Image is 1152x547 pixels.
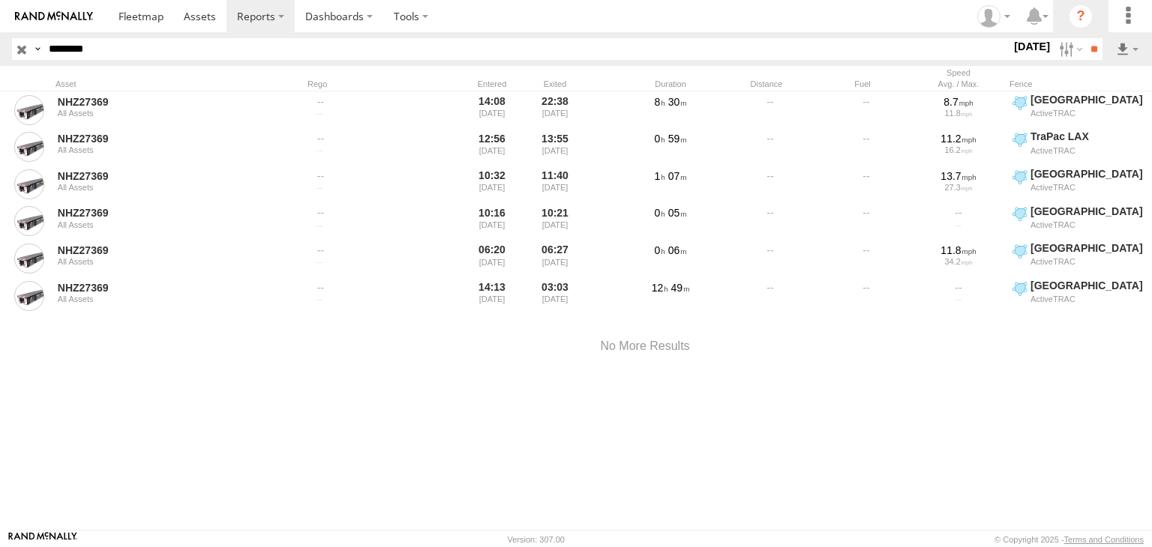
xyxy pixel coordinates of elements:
[463,93,520,127] div: 14:08 [DATE]
[1053,38,1085,60] label: Search Filter Options
[58,132,263,145] a: NHZ27369
[526,205,583,239] div: 10:21 [DATE]
[526,167,583,202] div: 11:40 [DATE]
[916,132,1001,145] div: 11.2
[58,109,263,118] div: All Assets
[463,167,520,202] div: 10:32 [DATE]
[307,79,457,89] div: Rego
[1011,38,1053,55] label: [DATE]
[58,294,263,303] div: All Assets
[671,282,690,294] span: 49
[994,535,1144,544] div: © Copyright 2025 -
[463,279,520,313] div: 14:13 [DATE]
[1069,4,1093,28] i: ?
[526,130,583,164] div: 13:55 [DATE]
[668,244,687,256] span: 06
[916,257,1001,266] div: 34.2
[31,38,43,60] label: Search Query
[463,79,520,89] div: Entered
[625,79,715,89] div: Duration
[58,220,263,229] div: All Assets
[463,130,520,164] div: 12:56 [DATE]
[655,133,665,145] span: 0
[508,535,565,544] div: Version: 307.00
[916,169,1001,183] div: 13.7
[668,170,687,182] span: 07
[58,244,263,257] a: NHZ27369
[916,109,1001,118] div: 11.8
[463,241,520,276] div: 06:20 [DATE]
[817,79,907,89] div: Fuel
[526,79,583,89] div: Exited
[1114,38,1140,60] label: Export results as...
[526,93,583,127] div: 22:38 [DATE]
[58,169,263,183] a: NHZ27369
[916,183,1001,192] div: 27.3
[655,207,665,219] span: 0
[58,206,263,220] a: NHZ27369
[916,244,1001,257] div: 11.8
[655,244,665,256] span: 0
[58,257,263,266] div: All Assets
[526,241,583,276] div: 06:27 [DATE]
[58,281,263,294] a: NHZ27369
[668,96,687,108] span: 30
[55,79,265,89] div: Asset
[916,145,1001,154] div: 16.2
[721,79,811,89] div: Distance
[58,145,263,154] div: All Assets
[15,11,93,22] img: rand-logo.svg
[8,532,77,547] a: Visit our Website
[655,170,665,182] span: 1
[916,95,1001,109] div: 8.7
[526,279,583,313] div: 03:03 [DATE]
[668,207,687,219] span: 05
[668,133,687,145] span: 59
[58,95,263,109] a: NHZ27369
[652,282,668,294] span: 12
[655,96,665,108] span: 8
[1064,535,1144,544] a: Terms and Conditions
[463,205,520,239] div: 10:16 [DATE]
[972,5,1015,28] div: Zulema McIntosch
[58,183,263,192] div: All Assets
